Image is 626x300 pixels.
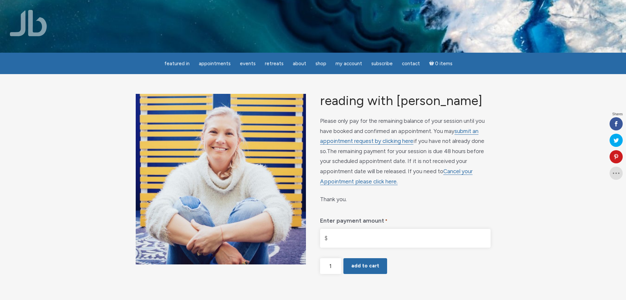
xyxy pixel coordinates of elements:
[315,61,326,67] span: Shop
[240,61,256,67] span: Events
[199,61,231,67] span: Appointments
[293,61,306,67] span: About
[429,61,435,67] i: Cart
[312,57,330,70] a: Shop
[343,258,387,274] button: Add to cart
[320,258,341,274] input: Product quantity
[195,57,235,70] a: Appointments
[320,212,387,227] label: Enter payment amount
[164,61,190,67] span: featured in
[320,194,490,205] p: Thank you.
[265,61,284,67] span: Retreats
[398,57,424,70] a: Contact
[320,168,473,185] a: Cancel your Appointment please click here.
[261,57,288,70] a: Retreats
[425,57,457,70] a: Cart0 items
[320,118,485,154] span: Please only pay for the remaining balance of your session until you have booked and confirmed an ...
[367,57,397,70] a: Subscribe
[236,57,260,70] a: Events
[435,61,452,66] span: 0 items
[136,94,306,264] img: Reading with Jamie Butler
[320,94,490,108] h1: Reading with [PERSON_NAME]
[371,61,393,67] span: Subscribe
[10,10,47,36] img: Jamie Butler. The Everyday Medium
[332,57,366,70] a: My Account
[402,61,420,67] span: Contact
[612,113,623,116] span: Shares
[320,116,490,186] p: The remaining payment for your session is due 48 hours before your scheduled appointment date. If...
[160,57,194,70] a: featured in
[336,61,362,67] span: My Account
[320,229,490,248] input: $
[289,57,310,70] a: About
